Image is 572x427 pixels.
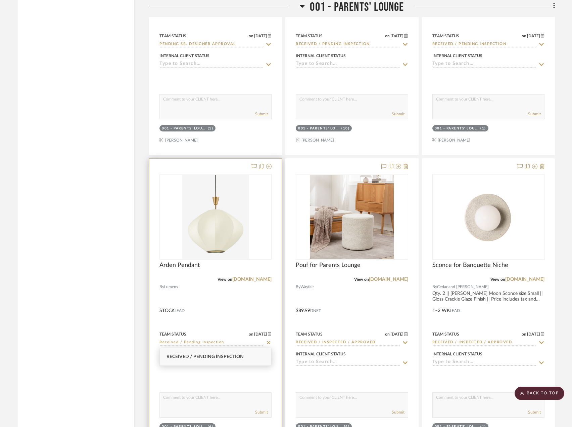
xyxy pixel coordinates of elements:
[159,53,209,59] div: Internal Client Status
[490,277,505,281] span: View on
[255,409,268,415] button: Submit
[164,284,178,290] span: Lumens
[162,126,206,131] div: 001 - PARENTS' LOUNGE
[249,34,253,38] span: on
[432,33,459,39] div: Team Status
[437,284,489,290] span: Cedar and [PERSON_NAME]
[369,277,408,282] a: [DOMAIN_NAME]
[208,126,213,131] div: (1)
[432,262,508,269] span: Sconce for Banquette Niche
[218,277,232,281] span: View on
[515,387,564,400] scroll-to-top-button: BACK TO TOP
[296,41,400,48] input: Type to Search…
[522,332,526,336] span: on
[253,34,268,38] span: [DATE]
[390,34,404,38] span: [DATE]
[296,284,300,290] span: By
[296,33,323,39] div: Team Status
[296,331,323,337] div: Team Status
[296,53,346,59] div: Internal Client Status
[390,332,404,337] span: [DATE]
[526,332,541,337] span: [DATE]
[298,126,340,131] div: 001 - PARENTS' LOUNGE
[432,53,482,59] div: Internal Client Status
[159,331,186,337] div: Team Status
[528,409,541,415] button: Submit
[296,351,346,357] div: Internal Client Status
[255,111,268,117] button: Submit
[296,359,400,366] input: Type to Search…
[385,34,390,38] span: on
[432,284,437,290] span: By
[159,340,264,346] input: Type to Search…
[159,262,200,269] span: Arden Pendant
[432,331,459,337] div: Team Status
[385,332,390,336] span: on
[253,332,268,337] span: [DATE]
[432,61,536,68] input: Type to Search…
[296,262,361,269] span: Pouf for Parents Lounge
[432,340,536,346] input: Type to Search…
[392,409,404,415] button: Submit
[182,175,249,259] img: Arden Pendant
[480,126,486,131] div: (1)
[166,354,244,359] span: Received / Pending Inspection
[526,34,541,38] span: [DATE]
[300,284,314,290] span: Wayfair
[528,111,541,117] button: Submit
[296,61,400,68] input: Type to Search…
[159,41,264,48] input: Type to Search…
[446,175,530,259] img: Sconce for Banquette Niche
[354,277,369,281] span: View on
[432,41,536,48] input: Type to Search…
[432,351,482,357] div: Internal Client Status
[432,359,536,366] input: Type to Search…
[232,277,272,282] a: [DOMAIN_NAME]
[159,33,186,39] div: Team Status
[296,340,400,346] input: Type to Search…
[159,61,264,68] input: Type to Search…
[159,284,164,290] span: By
[392,111,404,117] button: Submit
[505,277,544,282] a: [DOMAIN_NAME]
[522,34,526,38] span: on
[249,332,253,336] span: on
[341,126,349,131] div: (10)
[435,126,479,131] div: 001 - PARENTS' LOUNGE
[310,175,394,259] img: Pouf for Parents Lounge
